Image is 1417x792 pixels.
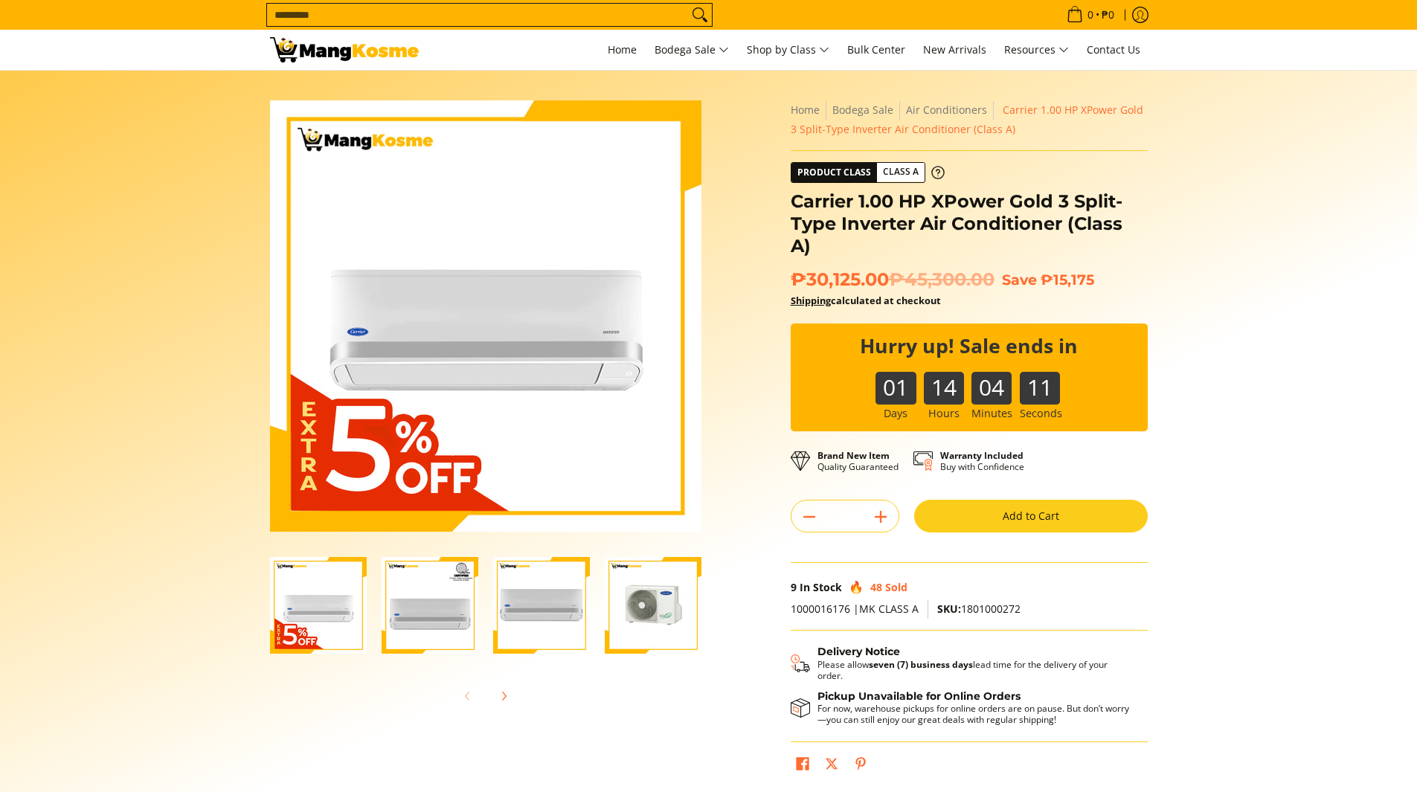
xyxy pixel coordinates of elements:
img: Carrier 1 HP XPower Gold 3 Split-Type Inverter Aircon l Mang Kosme [270,37,419,62]
button: Add [863,505,899,529]
h1: Carrier 1.00 HP XPower Gold 3 Split-Type Inverter Air Conditioner (Class A) [791,190,1148,257]
a: Product Class Class A [791,162,945,183]
button: Next [487,680,520,712]
span: In Stock [800,580,842,594]
nav: Main Menu [434,30,1148,70]
span: Bodega Sale [655,41,729,59]
img: Carrier 1.00 HP XPower Gold 3 Split-Type Inverter Air Conditioner (Class A)-1 [270,557,367,654]
a: Bodega Sale [647,30,736,70]
img: Carrier 1.00 HP XPower Gold 3 Split-Type Inverter Air Conditioner (Class A)-4 [605,557,701,654]
p: Please allow lead time for the delivery of your order. [817,659,1133,681]
span: Bulk Center [847,42,905,57]
span: 48 [870,580,882,594]
span: ₱30,125.00 [791,268,995,291]
b: 04 [971,372,1012,389]
strong: seven (7) business days [869,658,973,671]
span: Save [1002,271,1037,289]
span: ₱0 [1099,10,1116,20]
a: Resources [997,30,1076,70]
span: 9 [791,580,797,594]
button: Shipping & Delivery [791,645,1133,681]
span: Resources [1004,41,1069,59]
span: 1000016176 |MK CLASS A [791,602,919,616]
a: Bodega Sale [832,103,893,117]
p: For now, warehouse pickups for online orders are on pause. But don’t worry—you can still enjoy ou... [817,703,1133,725]
a: Contact Us [1079,30,1148,70]
span: Shop by Class [747,41,829,59]
strong: calculated at checkout [791,294,941,307]
del: ₱45,300.00 [889,268,995,291]
a: Air Conditioners [906,103,987,117]
strong: Warranty Included [940,449,1024,462]
img: Carrier 1.00 HP XPower Gold 3 Split-Type Inverter Air Conditioner (Class A) [270,100,701,532]
nav: Breadcrumbs [791,100,1148,139]
b: 14 [924,372,964,389]
b: 01 [875,372,916,389]
a: Shop by Class [739,30,837,70]
a: Home [600,30,644,70]
span: New Arrivals [923,42,986,57]
a: Shipping [791,294,831,307]
p: Buy with Confidence [940,450,1024,472]
a: Share on Facebook [792,753,813,779]
strong: Brand New Item [817,449,890,462]
button: Search [688,4,712,26]
a: Pin on Pinterest [850,753,871,779]
span: Home [608,42,637,57]
span: 0 [1085,10,1096,20]
a: New Arrivals [916,30,994,70]
button: Add to Cart [914,500,1148,532]
a: Home [791,103,820,117]
strong: Delivery Notice [817,645,900,658]
a: Post on X [821,753,842,779]
a: Bulk Center [840,30,913,70]
span: Carrier 1.00 HP XPower Gold 3 Split-Type Inverter Air Conditioner (Class A) [791,103,1143,136]
span: Class A [877,163,925,181]
button: Subtract [791,505,827,529]
span: Sold [885,580,907,594]
span: SKU: [937,602,961,616]
strong: Pickup Unavailable for Online Orders [817,689,1021,703]
p: Quality Guaranteed [817,450,899,472]
img: Carrier 1.00 HP XPower Gold 3 Split-Type Inverter Air Conditioner (Class A)-3 [493,557,590,654]
span: Contact Us [1087,42,1140,57]
span: • [1062,7,1119,23]
span: Product Class [791,163,877,182]
span: ₱15,175 [1041,271,1094,289]
span: 1801000272 [937,602,1021,616]
b: 11 [1020,372,1060,389]
img: Carrier 1.00 HP XPower Gold 3 Split-Type Inverter Air Conditioner (Class A)-2 [382,557,478,654]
